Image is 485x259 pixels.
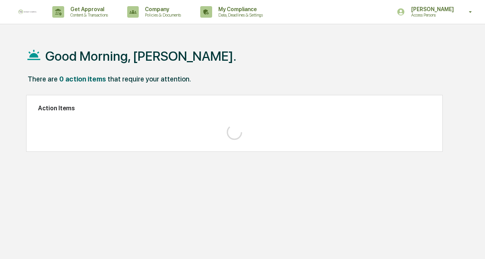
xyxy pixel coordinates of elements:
[45,48,236,64] h1: Good Morning, [PERSON_NAME].
[59,75,106,83] div: 0 action items
[64,12,112,18] p: Content & Transactions
[108,75,191,83] div: that require your attention.
[28,75,58,83] div: There are
[212,12,267,18] p: Data, Deadlines & Settings
[139,12,185,18] p: Policies & Documents
[212,6,267,12] p: My Compliance
[38,105,431,112] h2: Action Items
[139,6,185,12] p: Company
[405,12,458,18] p: Access Persons
[64,6,112,12] p: Get Approval
[18,10,37,15] img: logo
[405,6,458,12] p: [PERSON_NAME]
